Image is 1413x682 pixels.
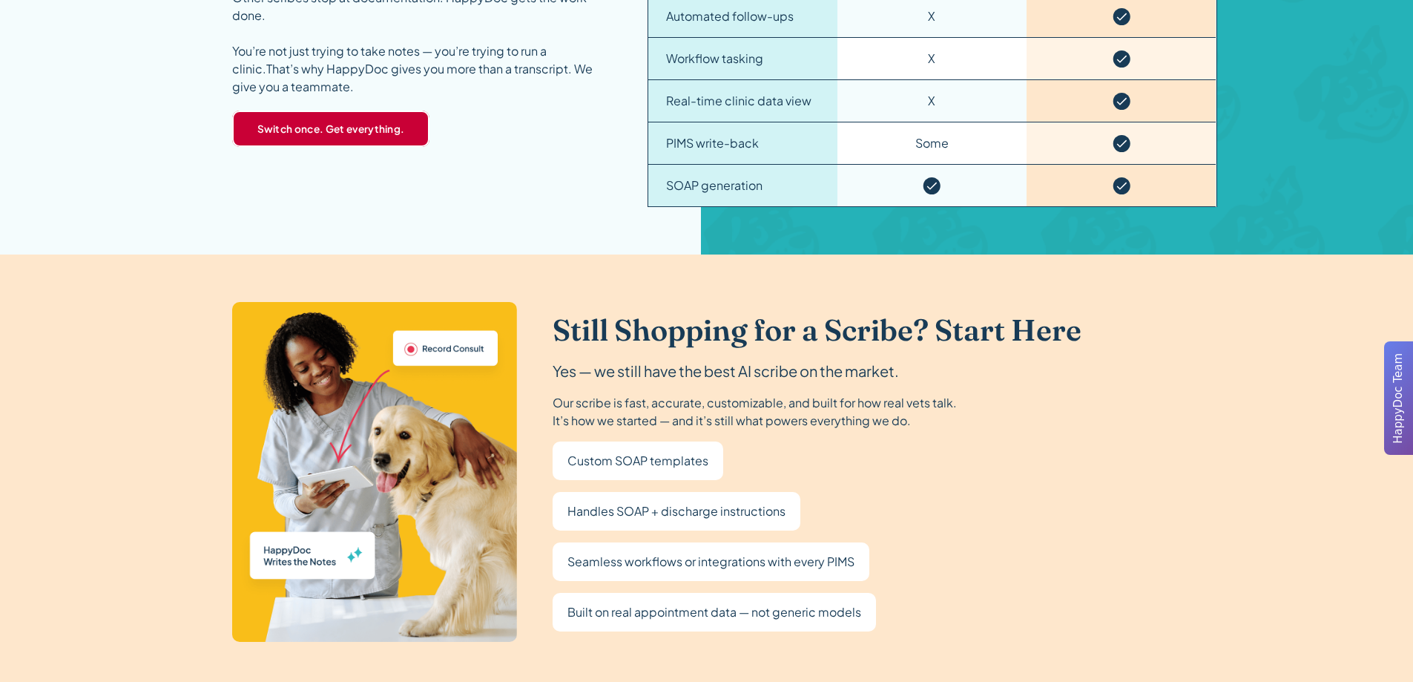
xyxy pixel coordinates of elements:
[1113,135,1130,152] img: Checkmark
[232,302,517,642] img: A veterinarian works with a golden retriever while their mobile device listens, transcribes, and ...
[567,602,861,623] p: Built on real appointment data — not generic models
[915,134,949,152] div: Some
[666,177,763,194] div: SOAP generation
[1113,50,1130,68] img: Checkmark
[553,394,957,430] div: Our scribe is fast, accurate, customizable, and built for how real vets talk. It’s how we started...
[1113,8,1130,25] img: Checkmark
[928,50,935,68] div: X
[928,7,935,25] div: X
[666,7,794,25] div: Automated follow-ups
[567,501,785,522] p: Handles SOAP + discharge instructions
[567,551,854,572] p: Seamless workflows or integrations with every PIMS
[1113,177,1130,194] img: Checkmark
[666,134,759,152] div: PIMS write-back
[567,450,708,471] p: Custom SOAP templates
[666,50,763,68] div: Workflow tasking
[928,92,935,110] div: X
[553,360,899,382] div: Yes — we still have the best AI scribe on the market.
[666,92,811,110] div: Real-time clinic data view
[1113,93,1130,110] img: Checkmark
[923,177,941,194] img: Checkmark
[232,111,430,146] a: Switch once. Get everything.
[553,312,1081,348] h2: Still Shopping for a Scribe? Start Here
